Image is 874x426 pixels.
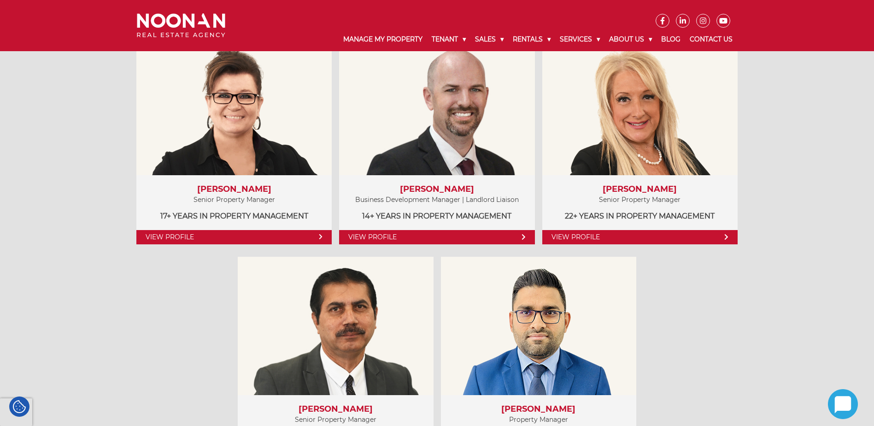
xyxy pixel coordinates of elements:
[551,194,728,206] p: Senior Property Manager
[339,230,534,244] a: View Profile
[146,210,323,222] p: 17+ years in Property Management
[604,28,657,51] a: About Us
[146,184,323,195] h3: [PERSON_NAME]
[136,230,332,244] a: View Profile
[427,28,470,51] a: Tenant
[450,404,627,414] h3: [PERSON_NAME]
[542,230,738,244] a: View Profile
[9,396,29,417] div: Cookie Settings
[339,28,427,51] a: Manage My Property
[146,194,323,206] p: Senior Property Manager
[137,13,225,38] img: Noonan Real Estate Agency
[247,404,424,414] h3: [PERSON_NAME]
[450,414,627,426] p: Property Manager
[551,184,728,195] h3: [PERSON_NAME]
[685,28,737,51] a: Contact Us
[508,28,555,51] a: Rentals
[348,210,525,222] p: 14+ years in Property Management
[551,210,728,222] p: 22+ years in Property Management
[348,194,525,206] p: Business Development Manager | Landlord Liaison
[657,28,685,51] a: Blog
[247,414,424,426] p: Senior Property Manager
[555,28,604,51] a: Services
[470,28,508,51] a: Sales
[348,184,525,195] h3: [PERSON_NAME]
